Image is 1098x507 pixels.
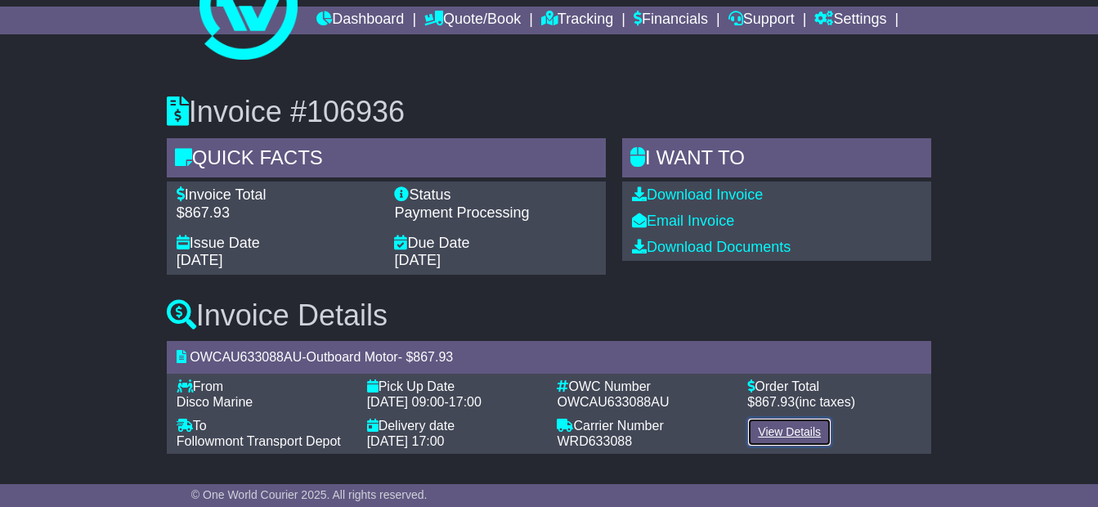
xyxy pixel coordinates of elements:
[177,418,351,433] div: To
[394,252,596,270] div: [DATE]
[557,395,669,409] span: OWCAU633088AU
[557,379,731,394] div: OWC Number
[632,186,763,203] a: Download Invoice
[541,7,613,34] a: Tracking
[367,418,541,433] div: Delivery date
[449,395,482,409] span: 17:00
[177,434,341,448] span: Followmont Transport Depot
[622,138,931,182] div: I WANT to
[394,204,596,222] div: Payment Processing
[177,204,379,222] div: $867.93
[747,418,831,446] a: View Details
[167,138,606,182] div: Quick Facts
[747,379,921,394] div: Order Total
[557,434,632,448] span: WRD633088
[367,379,541,394] div: Pick Up Date
[413,350,453,364] span: 867.93
[167,96,931,128] h3: Invoice #106936
[307,350,398,364] span: Outboard Motor
[557,418,731,433] div: Carrier Number
[367,434,445,448] span: [DATE] 17:00
[177,235,379,253] div: Issue Date
[755,395,795,409] span: 867.93
[747,394,921,410] div: $ (inc taxes)
[394,235,596,253] div: Due Date
[177,395,253,409] span: Disco Marine
[167,299,931,332] h3: Invoice Details
[167,341,931,373] div: - - $
[367,394,541,410] div: -
[424,7,521,34] a: Quote/Book
[632,239,791,255] a: Download Documents
[632,213,734,229] a: Email Invoice
[177,379,351,394] div: From
[190,350,302,364] span: OWCAU633088AU
[177,252,379,270] div: [DATE]
[191,488,428,501] span: © One World Courier 2025. All rights reserved.
[728,7,795,34] a: Support
[367,395,445,409] span: [DATE] 09:00
[394,186,596,204] div: Status
[177,186,379,204] div: Invoice Total
[316,7,404,34] a: Dashboard
[814,7,886,34] a: Settings
[634,7,708,34] a: Financials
